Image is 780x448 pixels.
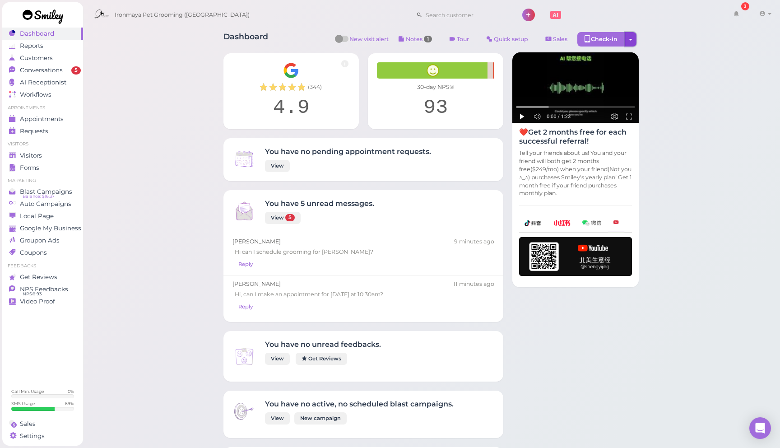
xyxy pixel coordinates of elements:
[2,430,83,442] a: Settings
[525,220,542,226] img: douyin-2727e60b7b0d5d1bbe969c21619e8014.png
[11,401,35,406] div: SMS Usage
[265,199,374,208] h4: You have 5 unread messages.
[20,79,66,86] span: AI Receptionist
[20,91,51,98] span: Workflows
[20,30,54,37] span: Dashboard
[422,8,510,22] input: Search customer
[741,2,749,10] div: 3
[20,42,43,50] span: Reports
[265,147,431,156] h4: You have no pending appointment requests.
[20,188,72,196] span: Blast Campaigns
[424,36,432,42] span: 1
[2,64,83,76] a: Conversations 5
[296,353,347,365] a: Get Reviews
[2,222,83,234] a: Google My Business
[577,32,625,47] div: Check-in
[232,280,494,288] div: [PERSON_NAME]
[265,160,290,172] a: View
[512,52,639,123] img: AI receptionist
[2,177,83,184] li: Marketing
[23,290,42,298] span: NPS® 93
[265,412,290,425] a: View
[2,271,83,283] a: Get Reviews
[20,200,71,208] span: Auto Campaigns
[553,36,567,42] span: Sales
[454,238,494,246] div: 09/17 01:02pm
[2,76,83,89] a: AI Receptionist
[2,52,83,64] a: Customers
[20,152,42,159] span: Visitors
[20,432,45,440] span: Settings
[11,388,44,394] div: Call Min. Usage
[294,412,347,425] a: New campaign
[232,96,350,120] div: 4.9
[2,149,83,162] a: Visitors
[749,417,771,439] div: Open Intercom Messenger
[479,32,536,47] a: Quick setup
[232,199,256,223] img: Inbox
[265,340,381,349] h4: You have no unread feedbacks.
[223,32,268,49] h1: Dashboard
[308,83,322,91] span: ( 344 )
[20,212,54,220] span: Local Page
[232,345,256,368] img: Inbox
[519,237,632,276] img: youtube-h-92280983ece59b2848f85fc261e8ffad.png
[23,193,55,200] span: Balance: $16.37
[283,62,299,79] img: Google__G__Logo-edd0e34f60d7ca4a2f4ece79cff21ae3.svg
[538,32,575,47] a: Sales
[20,54,53,62] span: Customers
[2,28,83,40] a: Dashboard
[2,162,83,174] a: Forms
[2,247,83,259] a: Coupons
[2,295,83,308] a: Video Proof
[2,141,83,147] li: Visitors
[2,210,83,222] a: Local Page
[349,35,389,49] span: New visit alert
[2,125,83,137] a: Requests
[20,66,63,74] span: Conversations
[265,212,301,224] a: View 5
[265,400,454,408] h4: You have no active, no scheduled blast campaigns.
[2,418,83,430] a: Sales
[65,401,74,406] div: 69 %
[232,258,259,271] a: Reply
[232,238,494,246] div: [PERSON_NAME]
[20,224,81,232] span: Google My Business
[232,288,494,301] div: Hi, can I make an appointment for [DATE] at 10:30am?
[2,263,83,269] li: Feedbacks
[71,66,81,75] span: 5
[2,113,83,125] a: Appointments
[232,147,256,171] img: Inbox
[519,128,632,145] h4: ❤️Get 2 months free for each successful referral!
[285,214,295,221] span: 5
[453,280,494,288] div: 09/17 01:00pm
[115,2,250,28] span: Ironmaya Pet Grooming ([GEOGRAPHIC_DATA])
[2,105,83,111] li: Appointments
[20,127,48,135] span: Requests
[20,298,55,305] span: Video Proof
[2,283,83,295] a: NPS Feedbacks NPS® 93
[377,83,494,91] div: 30-day NPS®
[265,353,290,365] a: View
[232,246,494,258] div: Hi can I schedule grooming for [PERSON_NAME]?
[553,220,571,226] img: xhs-786d23addd57f6a2be217d5a65f4ab6b.png
[20,285,68,293] span: NPS Feedbacks
[2,198,83,210] a: Auto Campaigns
[20,164,39,172] span: Forms
[377,96,494,120] div: 93
[232,400,256,423] img: Inbox
[442,32,477,47] a: Tour
[391,32,440,47] button: Notes 1
[2,186,83,198] a: Blast Campaigns Balance: $16.37
[20,237,60,244] span: Groupon Ads
[20,115,64,123] span: Appointments
[519,149,632,197] p: Tell your friends about us! You and your friend will both get 2 months free($249/mo) when your fr...
[582,220,601,226] img: wechat-a99521bb4f7854bbf8f190d1356e2cdb.png
[20,420,36,428] span: Sales
[20,249,47,257] span: Coupons
[68,388,74,394] div: 0 %
[232,301,259,313] a: Reply
[2,40,83,52] a: Reports
[2,234,83,247] a: Groupon Ads
[20,273,57,281] span: Get Reviews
